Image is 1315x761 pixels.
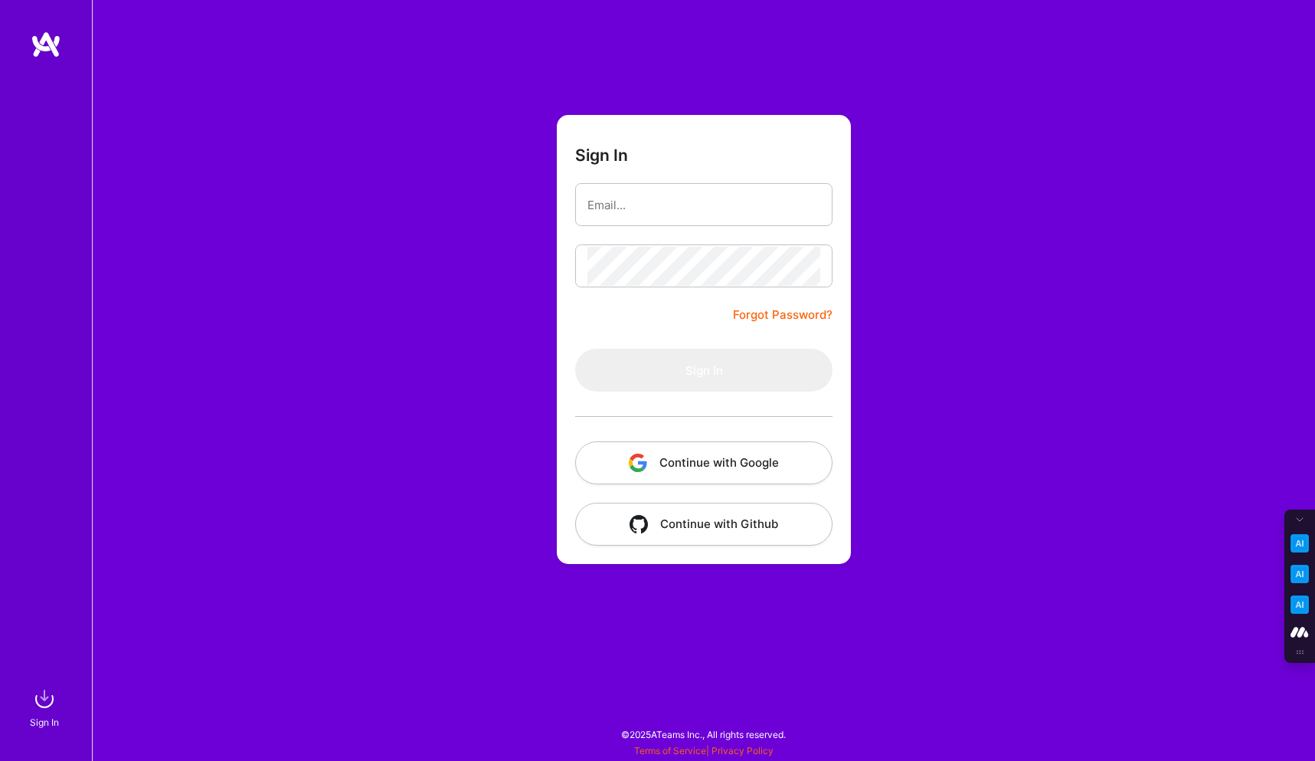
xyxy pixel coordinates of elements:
[575,349,833,392] button: Sign In
[711,745,774,756] a: Privacy Policy
[575,146,628,165] h3: Sign In
[575,503,833,546] button: Continue with Github
[575,441,833,484] button: Continue with Google
[630,515,648,533] img: icon
[92,715,1315,753] div: © 2025 ATeams Inc., All rights reserved.
[629,454,647,472] img: icon
[587,185,820,225] input: Email...
[31,31,61,58] img: logo
[32,684,60,730] a: sign inSign In
[29,684,60,714] img: sign in
[733,306,833,324] a: Forgot Password?
[1290,595,1309,614] img: Jargon Buster icon
[30,714,59,730] div: Sign In
[634,745,706,756] a: Terms of Service
[1290,534,1309,553] img: Key Point Extractor icon
[1290,565,1309,583] img: Email Tone Analyzer icon
[634,745,774,756] span: |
